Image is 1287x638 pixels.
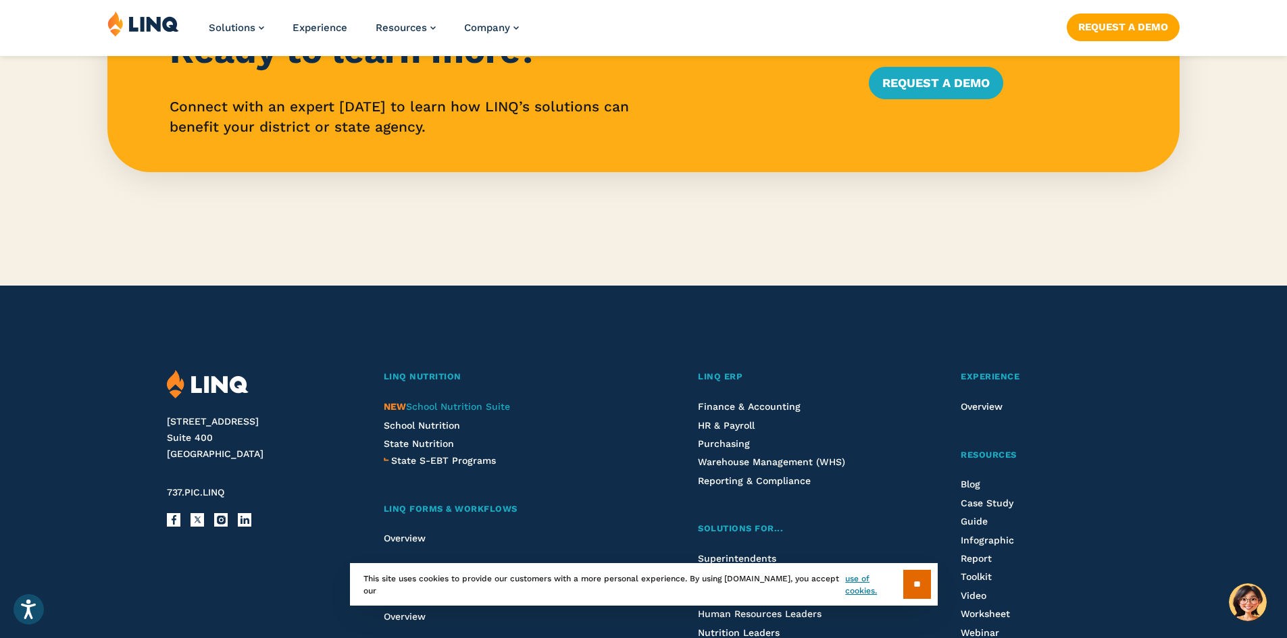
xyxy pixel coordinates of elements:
[961,371,1019,381] span: Experience
[961,627,999,638] a: Webinar
[464,22,519,34] a: Company
[384,401,406,412] span: NEW
[698,370,890,384] a: LINQ ERP
[384,502,628,516] a: LINQ Forms & Workflows
[107,11,179,36] img: LINQ | K‑12 Software
[209,11,519,55] nav: Primary Navigation
[961,498,1013,508] a: Case Study
[209,22,255,34] span: Solutions
[391,453,496,468] a: State S-EBT Programs
[1067,14,1180,41] a: Request a Demo
[167,414,351,462] address: [STREET_ADDRESS] Suite 400 [GEOGRAPHIC_DATA]
[1229,583,1267,621] button: Hello, have a question? Let’s chat.
[464,22,510,34] span: Company
[1067,11,1180,41] nav: Button Navigation
[845,573,903,597] a: use of cookies.
[350,563,938,606] div: This site uses cookies to provide our customers with a more personal experience. By using [DOMAIN...
[698,627,780,638] a: Nutrition Leaders
[384,504,518,514] span: LINQ Forms & Workflows
[376,22,436,34] a: Resources
[384,533,426,543] a: Overview
[167,487,224,498] span: 737.PIC.LINQ
[167,513,180,527] a: Facebook
[961,479,980,489] a: Blog
[214,513,228,527] a: Instagram
[391,455,496,466] span: State S-EBT Programs
[384,401,510,412] a: NEWSchool Nutrition Suite
[209,22,264,34] a: Solutions
[384,438,454,449] a: State Nutrition
[698,401,801,412] a: Finance & Accounting
[698,438,750,449] a: Purchasing
[961,450,1017,460] span: Resources
[698,475,811,486] a: Reporting & Compliance
[384,370,628,384] a: LINQ Nutrition
[384,420,460,431] a: School Nutrition
[384,371,461,381] span: LINQ Nutrition
[698,420,755,431] a: HR & Payroll
[961,448,1119,462] a: Resources
[376,22,427,34] span: Resources
[191,513,204,527] a: X
[293,22,347,34] a: Experience
[961,535,1014,546] a: Infographic
[384,401,510,412] span: School Nutrition Suite
[167,370,249,399] img: LINQ | K‑12 Software
[238,513,251,527] a: LinkedIn
[698,553,776,564] a: Superintendents
[698,456,845,467] a: Warehouse Management (WHS)
[961,401,1003,412] a: Overview
[961,571,992,582] a: Toolkit
[869,67,1003,99] a: Request a Demo
[170,97,836,137] p: Connect with an expert [DATE] to learn how LINQ’s solutions can benefit your district or state ag...
[961,516,988,527] a: Guide
[961,553,992,564] a: Report
[961,370,1119,384] a: Experience
[698,371,742,381] span: LINQ ERP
